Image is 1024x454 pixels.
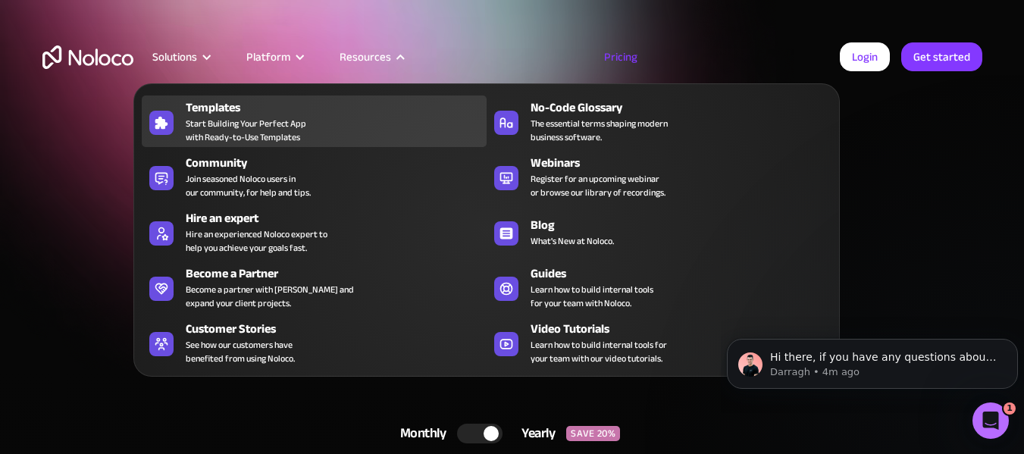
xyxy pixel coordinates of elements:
a: Hire an expertHire an experienced Noloco expert tohelp you achieve your goals fast. [142,206,487,258]
div: Platform [246,47,290,67]
div: Solutions [152,47,197,67]
a: BlogWhat's New at Noloco. [487,206,831,258]
div: Platform [227,47,321,67]
iframe: Intercom live chat [972,402,1009,439]
a: Customer StoriesSee how our customers havebenefited from using Noloco. [142,317,487,368]
div: SAVE 20% [566,426,620,441]
span: See how our customers have benefited from using Noloco. [186,338,295,365]
div: Blog [531,216,838,234]
div: Monthly [381,422,458,445]
div: Become a partner with [PERSON_NAME] and expand your client projects. [186,283,354,310]
div: Video Tutorials [531,320,838,338]
div: Yearly [503,422,566,445]
span: Join seasoned Noloco users in our community, for help and tips. [186,172,311,199]
a: Pricing [585,47,656,67]
div: Hire an expert [186,209,493,227]
a: Get started [901,42,982,71]
span: 1 [1004,402,1016,415]
span: What's New at Noloco. [531,234,614,248]
span: The essential terms shaping modern business software. [531,117,668,144]
div: Become a Partner [186,265,493,283]
a: Login [840,42,890,71]
a: GuidesLearn how to build internal toolsfor your team with Noloco. [487,261,831,313]
div: Resources [321,47,421,67]
div: Templates [186,99,493,117]
iframe: Intercom notifications message [721,307,1024,413]
span: Learn how to build internal tools for your team with Noloco. [531,283,653,310]
nav: Resources [133,62,840,377]
a: TemplatesStart Building Your Perfect Appwith Ready-to-Use Templates [142,95,487,147]
div: No-Code Glossary [531,99,838,117]
span: Learn how to build internal tools for your team with our video tutorials. [531,338,667,365]
a: home [42,45,133,69]
div: Resources [340,47,391,67]
div: Guides [531,265,838,283]
div: Hire an experienced Noloco expert to help you achieve your goals fast. [186,227,327,255]
div: Solutions [133,47,227,67]
div: Customer Stories [186,320,493,338]
h1: A plan for organizations of all sizes [42,159,982,205]
a: Video TutorialsLearn how to build internal tools foryour team with our video tutorials. [487,317,831,368]
a: Become a PartnerBecome a partner with [PERSON_NAME] andexpand your client projects. [142,261,487,313]
div: Community [186,154,493,172]
span: Register for an upcoming webinar or browse our library of recordings. [531,172,665,199]
a: CommunityJoin seasoned Noloco users inour community, for help and tips. [142,151,487,202]
span: Start Building Your Perfect App with Ready-to-Use Templates [186,117,306,144]
div: Webinars [531,154,838,172]
a: WebinarsRegister for an upcoming webinaror browse our library of recordings. [487,151,831,202]
a: No-Code GlossaryThe essential terms shaping modernbusiness software. [487,95,831,147]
